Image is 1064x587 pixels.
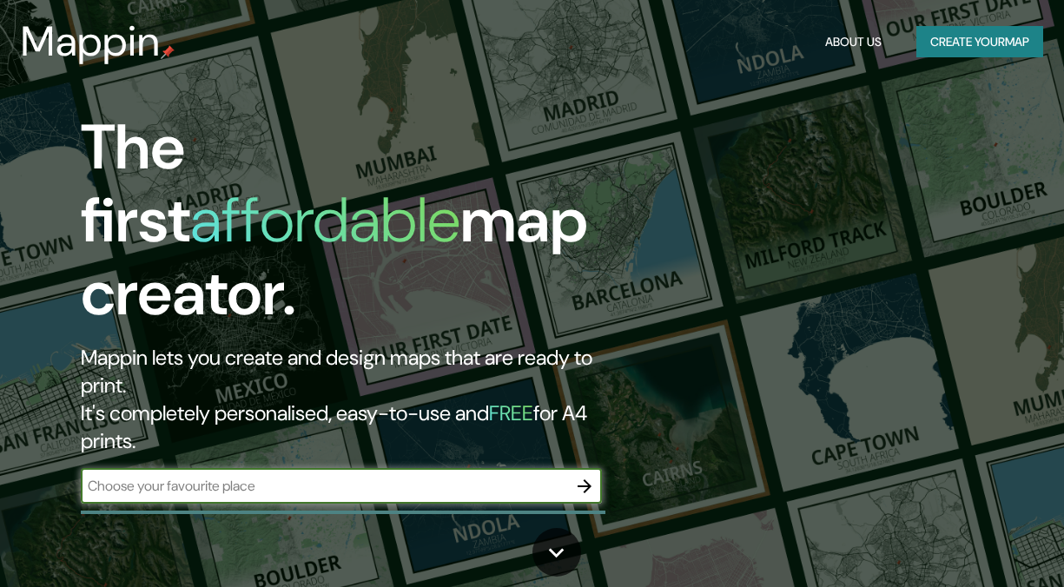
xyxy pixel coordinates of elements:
[818,26,889,58] button: About Us
[190,180,460,261] h1: affordable
[81,344,613,455] h2: Mappin lets you create and design maps that are ready to print. It's completely personalised, eas...
[161,45,175,59] img: mappin-pin
[489,399,533,426] h5: FREE
[81,111,613,344] h1: The first map creator.
[916,26,1043,58] button: Create yourmap
[81,476,567,496] input: Choose your favourite place
[21,17,161,66] h3: Mappin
